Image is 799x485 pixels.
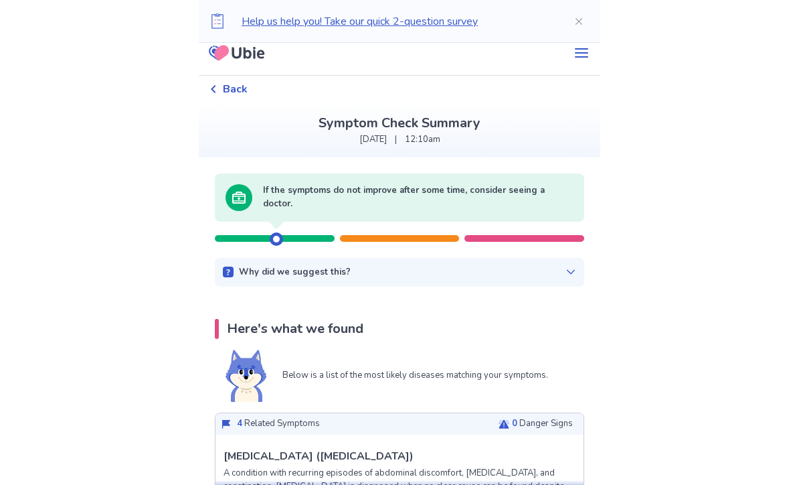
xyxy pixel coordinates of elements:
p: Below is a list of the most likely diseases matching your symptoms. [282,369,548,383]
p: Related Symptoms [237,417,320,431]
img: Shiba [226,350,266,402]
p: [MEDICAL_DATA] ([MEDICAL_DATA]) [224,448,414,464]
p: If the symptoms do not improve after some time, consider seeing a doctor. [263,184,573,210]
p: Help us help you! Take our quick 2-question survey [242,13,552,29]
span: Back [223,81,248,97]
p: Symptom Check Summary [209,113,590,133]
span: 0 [512,417,517,429]
button: menu [563,40,600,66]
p: Why did we suggest this? [239,266,351,279]
span: 4 [237,417,242,429]
p: | [395,133,397,147]
p: 12:10am [405,133,440,147]
p: Here's what we found [227,319,363,339]
p: Danger Signs [512,417,573,431]
p: [DATE] [359,133,387,147]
